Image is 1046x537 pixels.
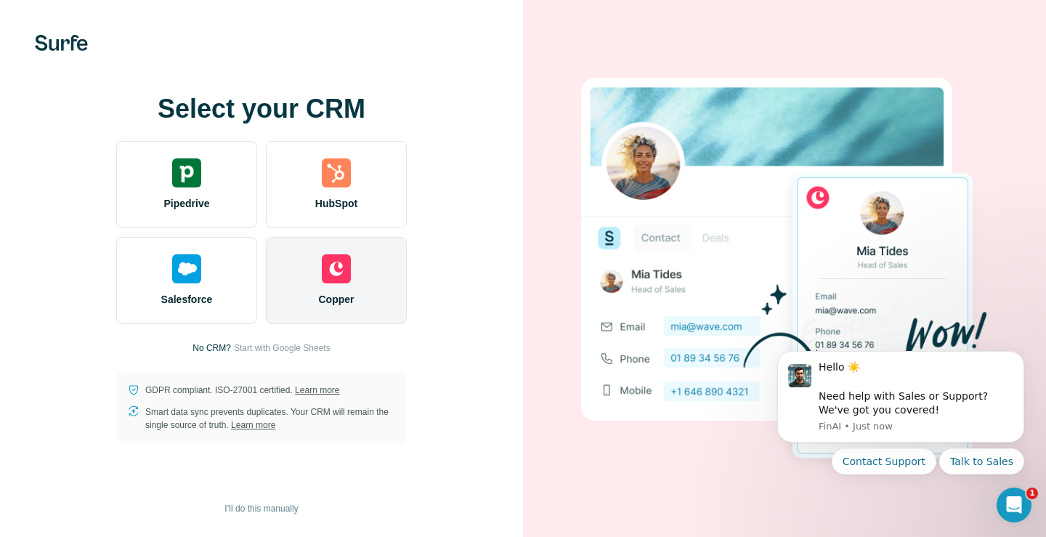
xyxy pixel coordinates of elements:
[234,342,331,355] button: Start with Google Sheets
[172,158,201,187] img: pipedrive's logo
[172,254,201,283] img: salesforce's logo
[214,498,308,520] button: I’ll do this manually
[145,384,339,397] p: GDPR compliant. ISO-27001 certified.
[116,94,407,124] h1: Select your CRM
[581,53,988,485] img: COPPER image
[1026,488,1038,499] span: 1
[231,420,275,430] a: Learn more
[161,292,213,307] span: Salesforce
[319,292,354,307] span: Copper
[192,342,231,355] p: No CRM?
[295,385,339,395] a: Learn more
[322,158,351,187] img: hubspot's logo
[145,405,395,432] p: Smart data sync prevents duplicates. Your CRM will remain the single source of truth.
[35,35,88,51] img: Surfe's logo
[224,502,298,515] span: I’ll do this manually
[315,196,357,211] span: HubSpot
[322,254,351,283] img: copper's logo
[755,333,1046,530] iframe: Intercom notifications message
[997,488,1031,522] iframe: Intercom live chat
[163,196,209,211] span: Pipedrive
